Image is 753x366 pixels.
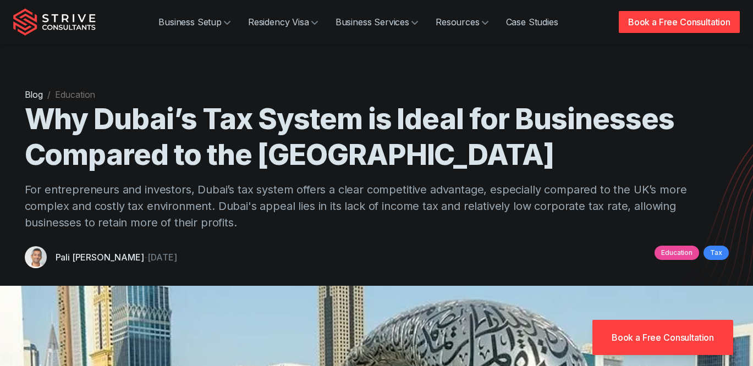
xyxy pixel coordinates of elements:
[327,11,427,33] a: Business Services
[55,88,96,101] li: Education
[497,11,567,33] a: Case Studies
[703,246,729,260] a: Tax
[25,181,729,231] p: For entrepreneurs and investors, Dubai’s tax system offers a clear competitive advantage, especia...
[619,11,740,33] a: Book a Free Consultation
[239,11,327,33] a: Residency Visa
[150,11,239,33] a: Business Setup
[25,246,47,268] img: Pali Banwait, CEO, Strive Consultants, Dubai, UAE
[13,8,96,36] img: Strive Consultants
[147,252,177,263] time: [DATE]
[25,101,729,173] h1: Why Dubai’s Tax System is Ideal for Businesses Compared to the [GEOGRAPHIC_DATA]
[427,11,497,33] a: Resources
[25,89,43,100] a: Blog
[655,246,699,260] a: Education
[47,89,51,100] span: /
[144,252,148,263] span: -
[56,252,144,263] a: Pali [PERSON_NAME]
[592,320,733,355] a: Book a Free Consultation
